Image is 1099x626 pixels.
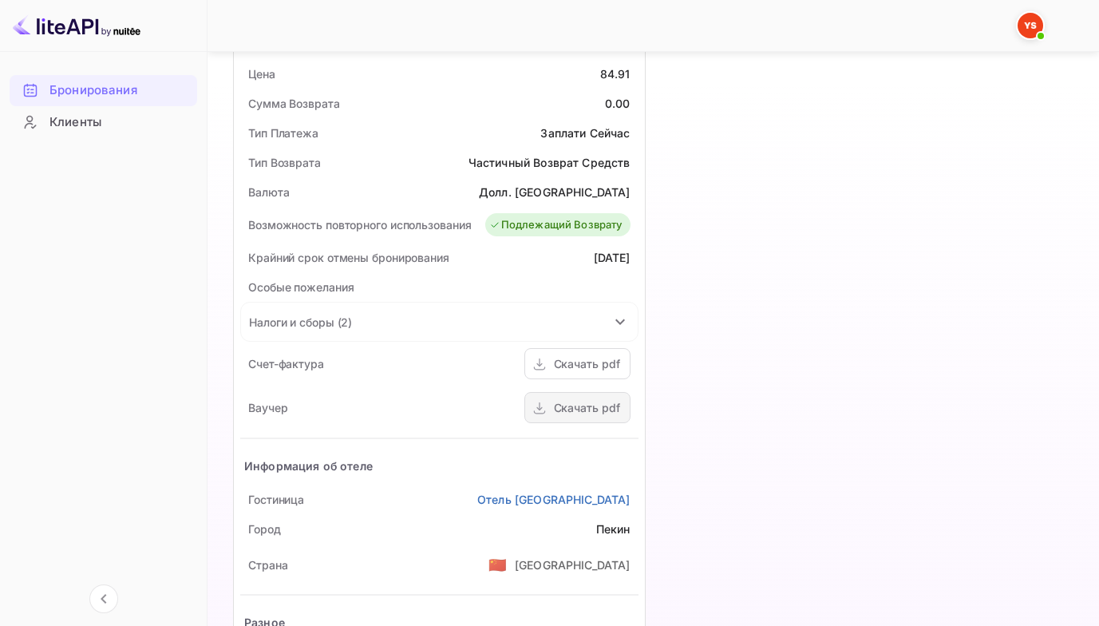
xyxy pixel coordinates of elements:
ya-tr-span: Информация об отеле [244,459,373,473]
div: Клиенты [10,107,197,138]
ya-tr-span: Скачать pdf [554,357,620,370]
div: Налоги и сборы (2) [241,303,638,341]
ya-tr-span: Гостиница [248,493,304,506]
ya-tr-span: Валюта [248,185,289,199]
ya-tr-span: 2 [341,315,348,329]
ya-tr-span: Налоги и сборы ( [249,315,341,329]
ya-tr-span: Ваучер [248,401,287,414]
ya-tr-span: Сумма Возврата [248,97,340,110]
div: 84.91 [600,65,631,82]
ya-tr-span: Возможность повторного использования [248,218,471,232]
ya-tr-span: Клиенты [49,113,101,132]
ya-tr-span: Город [248,522,281,536]
a: Отель [GEOGRAPHIC_DATA] [477,491,630,508]
ya-tr-span: Бронирования [49,81,137,100]
ya-tr-span: Тип Возврата [248,156,321,169]
ya-tr-span: [GEOGRAPHIC_DATA] [515,558,631,572]
ya-tr-span: Заплати Сейчас [540,126,630,140]
ya-tr-span: Особые пожелания [248,280,354,294]
ya-tr-span: Долл. [GEOGRAPHIC_DATA] [479,185,630,199]
ya-tr-span: ) [348,315,352,329]
ya-tr-span: Скачать pdf [554,401,620,414]
ya-tr-span: Крайний срок отмены бронирования [248,251,449,264]
ya-tr-span: Частичный Возврат Средств [468,156,631,169]
ya-tr-span: Тип Платежа [248,126,318,140]
div: Бронирования [10,75,197,106]
div: 0.00 [605,95,631,112]
ya-tr-span: 🇨🇳 [488,556,507,573]
ya-tr-span: Подлежащий Возврату [501,217,623,233]
a: Клиенты [10,107,197,137]
span: США [488,550,507,579]
img: Логотип LiteAPI [13,13,140,38]
ya-tr-span: Пекин [596,522,631,536]
button: Свернуть навигацию [89,584,118,613]
ya-tr-span: Страна [248,558,287,572]
div: [DATE] [594,249,631,266]
ya-tr-span: Цена [248,67,275,81]
ya-tr-span: Отель [GEOGRAPHIC_DATA] [477,493,630,506]
img: Служба Поддержки Яндекса [1018,13,1043,38]
ya-tr-span: Счет-фактура [248,357,324,370]
a: Бронирования [10,75,197,105]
